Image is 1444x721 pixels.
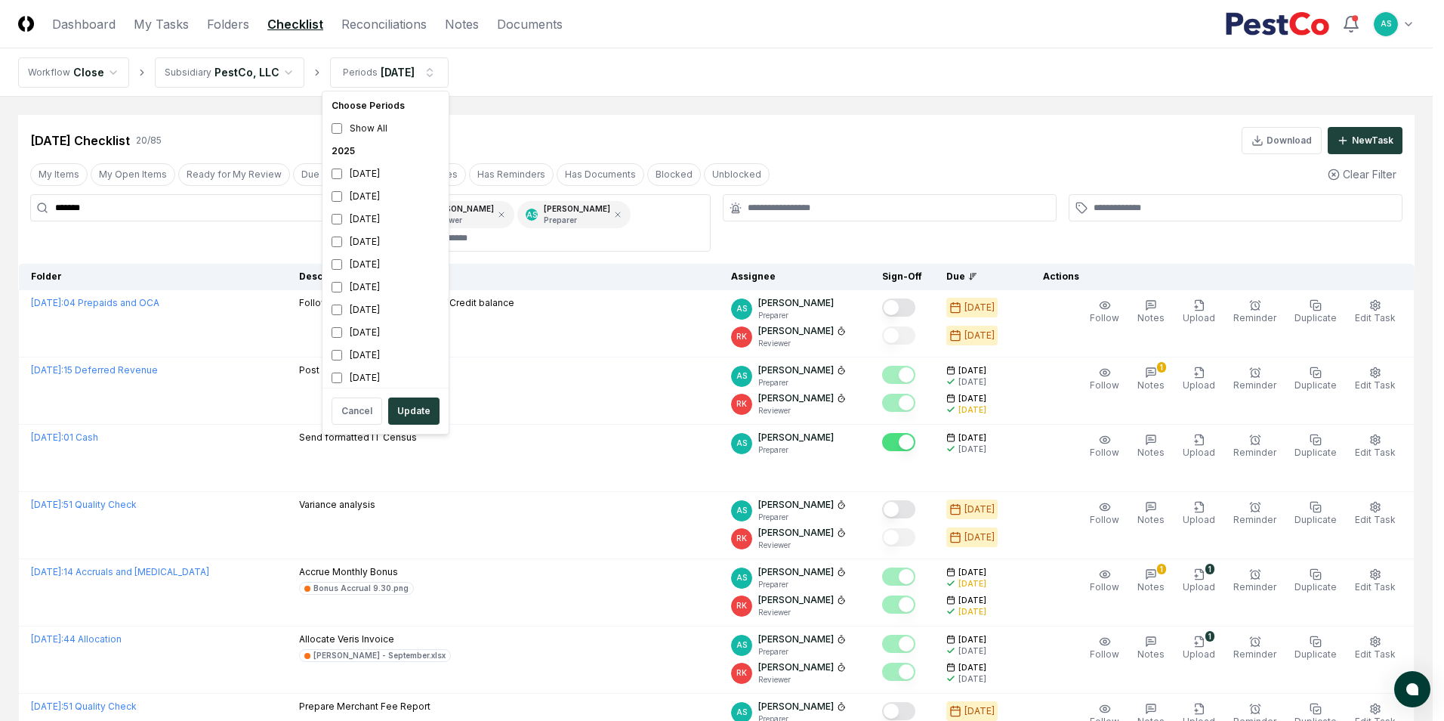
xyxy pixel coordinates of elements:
div: 2025 [326,140,446,162]
div: [DATE] [326,321,446,344]
div: [DATE] [326,208,446,231]
button: Update [388,398,440,425]
div: [DATE] [326,185,446,208]
div: [DATE] [326,253,446,276]
div: [DATE] [326,276,446,299]
div: [DATE] [326,231,446,253]
div: Choose Periods [326,94,446,117]
div: [DATE] [326,344,446,367]
div: [DATE] [326,299,446,321]
div: [DATE] [326,162,446,185]
div: [DATE] [326,367,446,389]
div: Show All [326,117,446,140]
button: Cancel [332,398,382,425]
